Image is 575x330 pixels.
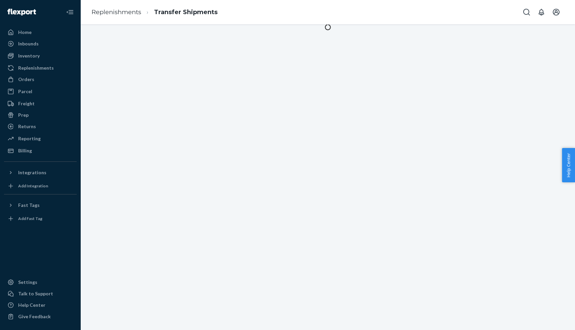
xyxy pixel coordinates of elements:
[154,8,218,16] a: Transfer Shipments
[18,169,46,176] div: Integrations
[18,290,53,297] div: Talk to Support
[18,65,54,71] div: Replenishments
[18,123,36,130] div: Returns
[549,5,563,19] button: Open account menu
[91,8,141,16] a: Replenishments
[18,100,35,107] div: Freight
[4,213,77,224] a: Add Fast Tag
[4,27,77,38] a: Home
[18,112,29,118] div: Prep
[18,40,39,47] div: Inbounds
[18,279,37,286] div: Settings
[4,86,77,97] a: Parcel
[4,98,77,109] a: Freight
[18,302,45,308] div: Help Center
[18,216,42,221] div: Add Fast Tag
[562,148,575,182] button: Help Center
[535,5,548,19] button: Open notifications
[4,311,77,322] button: Give Feedback
[520,5,533,19] button: Open Search Box
[18,76,34,83] div: Orders
[4,300,77,310] a: Help Center
[18,183,48,189] div: Add Integration
[4,133,77,144] a: Reporting
[4,167,77,178] button: Integrations
[4,38,77,49] a: Inbounds
[4,50,77,61] a: Inventory
[18,147,32,154] div: Billing
[4,288,77,299] button: Talk to Support
[18,88,32,95] div: Parcel
[4,110,77,120] a: Prep
[18,135,41,142] div: Reporting
[4,121,77,132] a: Returns
[18,313,51,320] div: Give Feedback
[4,277,77,288] a: Settings
[4,63,77,73] a: Replenishments
[4,145,77,156] a: Billing
[18,52,40,59] div: Inventory
[4,74,77,85] a: Orders
[18,29,32,36] div: Home
[4,200,77,211] button: Fast Tags
[4,181,77,191] a: Add Integration
[7,9,36,15] img: Flexport logo
[18,202,40,209] div: Fast Tags
[86,2,223,22] ol: breadcrumbs
[63,5,77,19] button: Close Navigation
